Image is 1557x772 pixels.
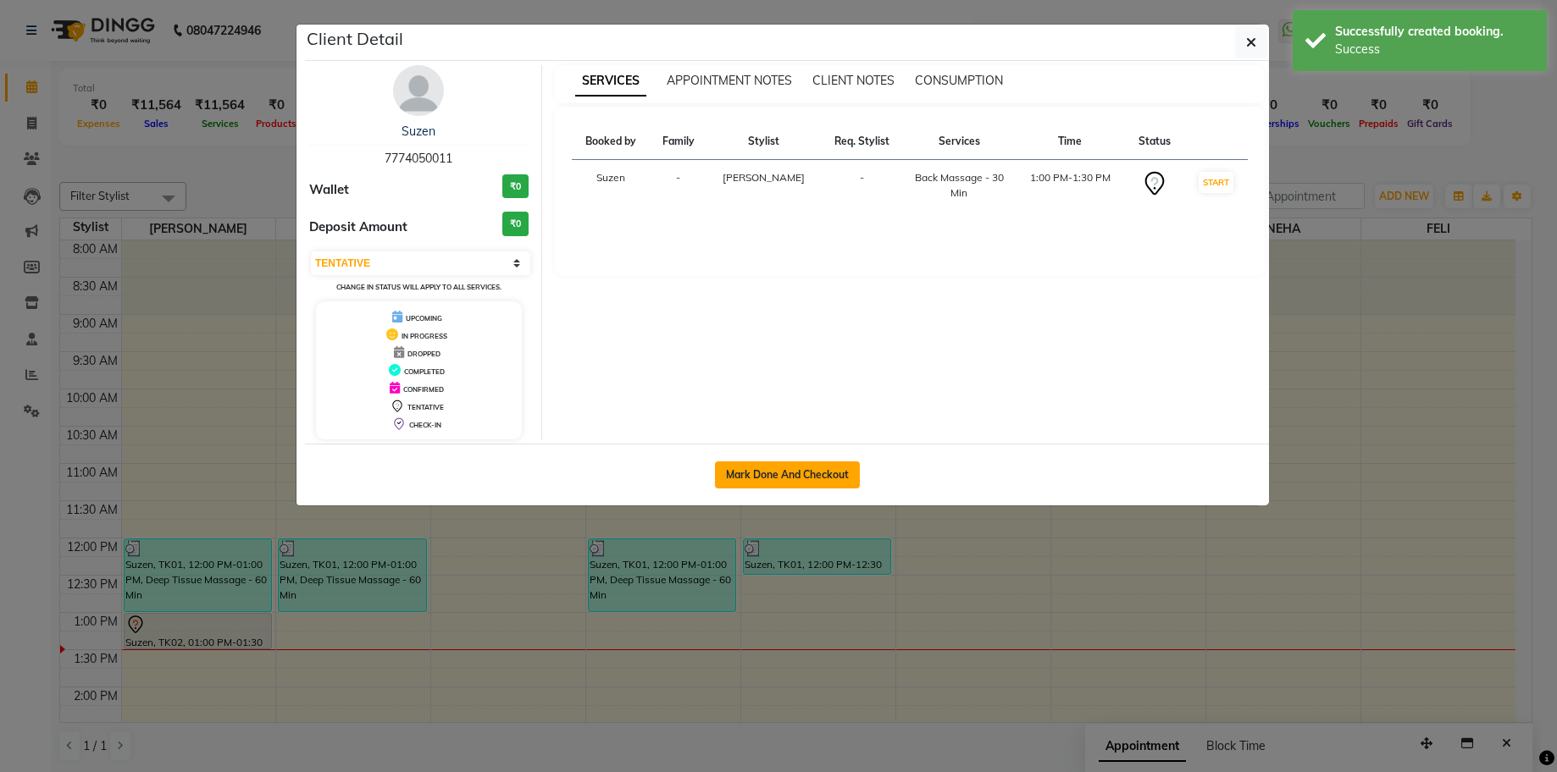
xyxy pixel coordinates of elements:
span: SERVICES [575,66,646,96]
button: START [1199,172,1233,193]
span: UPCOMING [406,314,442,323]
h3: ₹0 [502,212,529,236]
small: Change in status will apply to all services. [336,283,501,291]
button: Mark Done And Checkout [715,461,860,488]
div: Successfully created booking. [1335,23,1534,41]
h3: ₹0 [502,174,529,199]
th: Time [1015,124,1126,160]
div: Back Massage - 30 Min [913,170,1005,201]
span: [PERSON_NAME] [723,171,805,184]
span: CONSUMPTION [915,73,1003,88]
th: Status [1126,124,1183,160]
th: Stylist [707,124,820,160]
h5: Client Detail [307,26,403,52]
td: - [820,160,903,212]
th: Family [650,124,707,160]
span: Wallet [309,180,349,200]
span: CHECK-IN [409,421,441,429]
th: Services [903,124,1015,160]
td: Suzen [572,160,650,212]
span: IN PROGRESS [402,332,447,340]
span: COMPLETED [404,367,445,376]
span: TENTATIVE [407,403,444,411]
span: CONFIRMED [403,385,444,394]
span: CLIENT NOTES [812,73,895,88]
span: APPOINTMENT NOTES [667,73,792,88]
span: Deposit Amount [309,218,407,237]
span: DROPPED [407,350,441,358]
span: 7774050011 [385,151,452,166]
img: avatar [393,65,444,116]
th: Req. Stylist [820,124,903,160]
th: Booked by [572,124,650,160]
a: Suzen [402,124,435,139]
div: Success [1335,41,1534,58]
td: 1:00 PM-1:30 PM [1015,160,1126,212]
td: - [650,160,707,212]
